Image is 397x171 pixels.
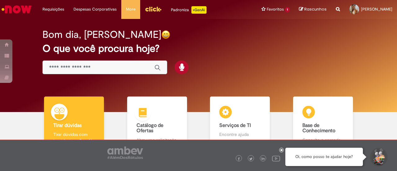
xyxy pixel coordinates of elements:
[53,131,95,144] p: Tirar dúvidas com Lupi Assist e Gen Ai
[107,146,143,159] img: logo_footer_ambev_rotulo_gray.png
[171,6,207,14] div: Padroniza
[302,122,335,134] b: Base de Conhecimento
[53,122,82,128] b: Tirar dúvidas
[1,3,33,16] img: ServiceNow
[198,97,282,150] a: Serviços de TI Encontre ajuda
[369,148,388,166] button: Iniciar Conversa de Suporte
[116,97,199,150] a: Catálogo de Ofertas Abra uma solicitação
[191,6,207,14] p: +GenAi
[219,131,261,137] p: Encontre ajuda
[267,6,284,12] span: Favoritos
[285,148,363,166] div: Oi, como posso te ajudar hoje?
[302,137,344,143] p: Consulte e aprenda
[126,6,136,12] span: More
[161,30,170,39] img: happy-face.png
[282,97,365,150] a: Base de Conhecimento Consulte e aprenda
[237,157,240,160] img: logo_footer_facebook.png
[145,4,162,14] img: click_logo_yellow_360x200.png
[272,154,280,162] img: logo_footer_youtube.png
[136,137,178,143] p: Abra uma solicitação
[42,43,354,54] h2: O que você procura hoje?
[304,6,327,12] span: Rascunhos
[361,7,392,12] span: [PERSON_NAME]
[249,157,252,160] img: logo_footer_twitter.png
[74,6,117,12] span: Despesas Corporativas
[42,29,161,40] h2: Bom dia, [PERSON_NAME]
[33,97,116,150] a: Tirar dúvidas Tirar dúvidas com Lupi Assist e Gen Ai
[299,7,327,12] a: Rascunhos
[285,7,290,12] span: 1
[136,122,163,134] b: Catálogo de Ofertas
[261,157,265,161] img: logo_footer_linkedin.png
[219,122,251,128] b: Serviços de TI
[42,6,64,12] span: Requisições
